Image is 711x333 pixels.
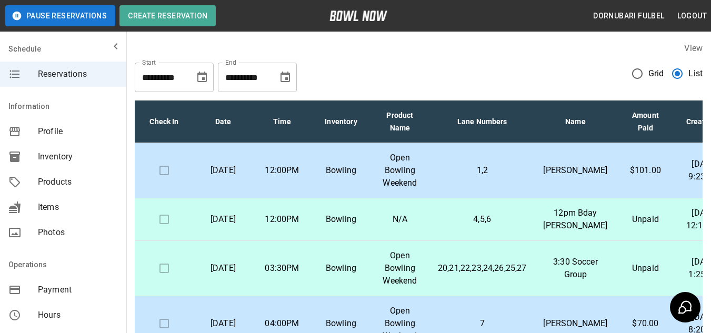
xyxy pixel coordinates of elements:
[429,100,535,143] th: Lane Numbers
[194,100,253,143] th: Date
[261,164,303,177] p: 12:00PM
[202,317,244,330] p: [DATE]
[261,317,303,330] p: 04:00PM
[589,6,668,26] button: Dornubari Fulbel
[38,150,118,163] span: Inventory
[370,100,429,143] th: Product Name
[438,317,526,330] p: 7
[688,67,703,80] span: List
[135,100,194,143] th: Check In
[261,262,303,275] p: 03:30PM
[329,11,387,21] img: logo
[312,100,370,143] th: Inventory
[320,164,362,177] p: Bowling
[320,213,362,226] p: Bowling
[275,67,296,88] button: Choose date, selected date is Oct 9, 2025
[624,213,666,226] p: Unpaid
[38,226,118,239] span: Photos
[119,5,216,26] button: Create Reservation
[624,262,666,275] p: Unpaid
[543,164,607,177] p: [PERSON_NAME]
[648,67,664,80] span: Grid
[379,152,421,189] p: Open Bowling Weekend
[438,164,526,177] p: 1,2
[38,125,118,138] span: Profile
[543,207,607,232] p: 12pm Bday [PERSON_NAME]
[616,100,675,143] th: Amount Paid
[543,317,607,330] p: [PERSON_NAME]
[38,68,118,80] span: Reservations
[379,249,421,287] p: Open Bowling Weekend
[535,100,616,143] th: Name
[379,213,421,226] p: N/A
[438,262,526,275] p: 20,21,22,23,24,26,25,27
[5,5,115,26] button: Pause Reservations
[202,213,244,226] p: [DATE]
[192,67,213,88] button: Choose date, selected date is Sep 9, 2025
[624,164,666,177] p: $101.00
[261,213,303,226] p: 12:00PM
[543,256,607,281] p: 3:30 Soccer Group
[684,43,703,53] label: View
[202,164,244,177] p: [DATE]
[38,176,118,188] span: Products
[320,262,362,275] p: Bowling
[253,100,312,143] th: Time
[673,6,711,26] button: Logout
[320,317,362,330] p: Bowling
[38,284,118,296] span: Payment
[624,317,666,330] p: $70.00
[38,309,118,321] span: Hours
[438,213,526,226] p: 4,5,6
[202,262,244,275] p: [DATE]
[38,201,118,214] span: Items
